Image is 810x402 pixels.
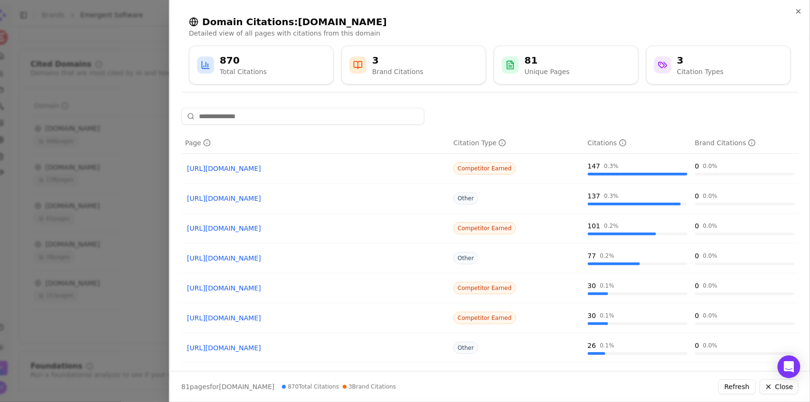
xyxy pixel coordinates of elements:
[695,221,699,231] div: 0
[187,343,444,353] a: [URL][DOMAIN_NAME]
[588,191,601,201] div: 137
[760,379,799,394] button: Close
[453,282,516,294] span: Competitor Earned
[453,162,516,175] span: Competitor Earned
[372,54,424,67] div: 3
[453,138,506,148] div: Citation Type
[220,67,267,76] div: Total Citations
[695,161,699,171] div: 0
[703,342,718,349] div: 0.0 %
[600,312,615,319] div: 0.1 %
[219,383,274,391] span: [DOMAIN_NAME]
[588,281,596,290] div: 30
[181,382,274,392] p: page s for
[343,383,396,391] span: 3 Brand Citations
[600,252,615,260] div: 0.2 %
[703,282,718,290] div: 0.0 %
[695,281,699,290] div: 0
[282,383,339,391] span: 870 Total Citations
[525,67,570,76] div: Unique Pages
[453,312,516,324] span: Competitor Earned
[588,311,596,320] div: 30
[695,138,756,148] div: Brand Citations
[604,162,619,170] div: 0.3 %
[604,222,619,230] div: 0.2 %
[181,383,190,391] span: 81
[695,191,699,201] div: 0
[372,67,424,76] div: Brand Citations
[189,28,791,38] p: Detailed view of all pages with citations from this domain
[187,224,444,233] a: [URL][DOMAIN_NAME]
[453,342,478,354] span: Other
[588,221,601,231] div: 101
[695,251,699,261] div: 0
[703,222,718,230] div: 0.0 %
[588,138,627,148] div: Citations
[187,283,444,293] a: [URL][DOMAIN_NAME]
[677,54,724,67] div: 3
[691,132,799,154] th: brandCitationCount
[588,251,596,261] div: 77
[187,164,444,173] a: [URL][DOMAIN_NAME]
[604,192,619,200] div: 0.3 %
[453,222,516,234] span: Competitor Earned
[187,253,444,263] a: [URL][DOMAIN_NAME]
[695,341,699,350] div: 0
[450,132,584,154] th: citationTypes
[187,313,444,323] a: [URL][DOMAIN_NAME]
[189,15,791,28] h2: Domain Citations: [DOMAIN_NAME]
[525,54,570,67] div: 81
[453,192,478,205] span: Other
[600,282,615,290] div: 0.1 %
[588,341,596,350] div: 26
[718,379,756,394] button: Refresh
[220,54,267,67] div: 870
[181,132,450,154] th: page
[703,192,718,200] div: 0.0 %
[695,311,699,320] div: 0
[703,252,718,260] div: 0.0 %
[584,132,691,154] th: totalCitationCount
[677,67,724,76] div: Citation Types
[588,161,601,171] div: 147
[187,194,444,203] a: [URL][DOMAIN_NAME]
[600,342,615,349] div: 0.1 %
[185,138,211,148] div: Page
[703,162,718,170] div: 0.0 %
[453,252,478,264] span: Other
[703,312,718,319] div: 0.0 %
